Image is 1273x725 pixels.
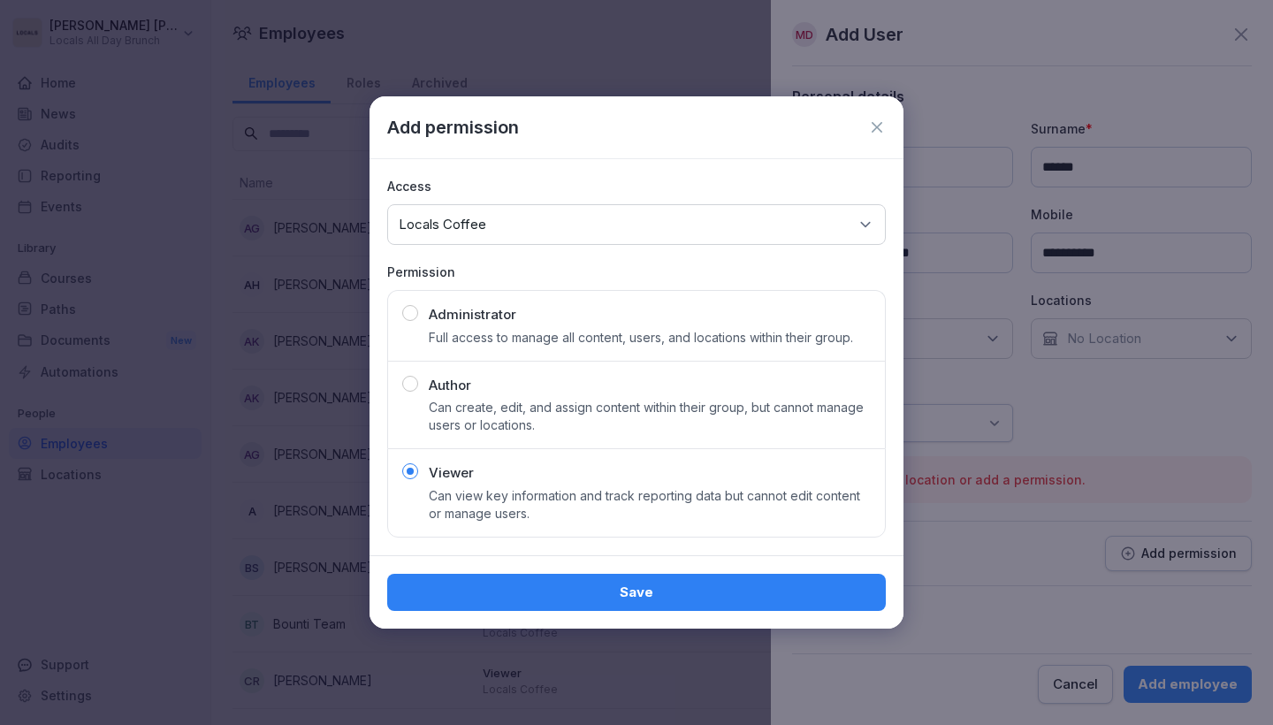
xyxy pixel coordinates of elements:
button: Save [387,574,886,611]
p: Author [429,376,471,396]
p: Can create, edit, and assign content within their group, but cannot manage users or locations. [429,399,871,434]
div: Save [401,583,872,602]
p: Full access to manage all content, users, and locations within their group. [429,329,853,347]
p: Access [387,177,886,195]
p: Viewer [429,463,474,484]
p: Locals Coffee [399,216,486,233]
p: Administrator [429,305,516,325]
p: Permission [387,263,886,281]
p: Can view key information and track reporting data but cannot edit content or manage users. [429,487,871,523]
p: Add permission [387,114,519,141]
